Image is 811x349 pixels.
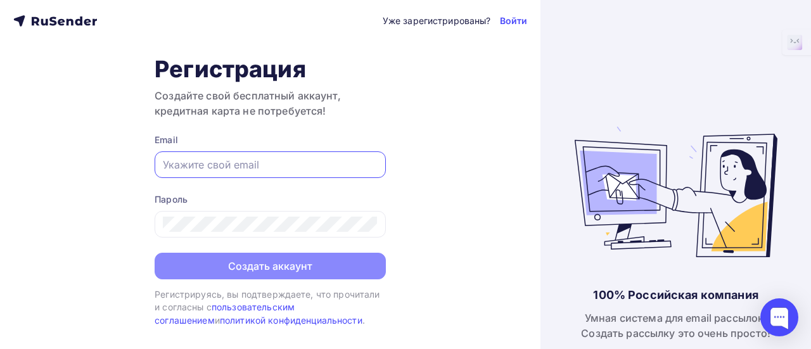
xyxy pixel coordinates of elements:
[155,301,295,325] a: пользовательским соглашением
[500,15,528,27] a: Войти
[155,193,386,206] div: Пароль
[220,315,362,326] a: политикой конфиденциальности
[155,288,386,327] div: Регистрируясь, вы подтверждаете, что прочитали и согласны с и .
[155,88,386,118] h3: Создайте свой бесплатный аккаунт, кредитная карта не потребуется!
[163,157,378,172] input: Укажите свой email
[593,288,758,303] div: 100% Российская компания
[155,253,386,279] button: Создать аккаунт
[155,134,386,146] div: Email
[581,310,770,341] div: Умная система для email рассылок. Создать рассылку это очень просто!
[155,55,386,83] h1: Регистрация
[383,15,491,27] div: Уже зарегистрированы?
